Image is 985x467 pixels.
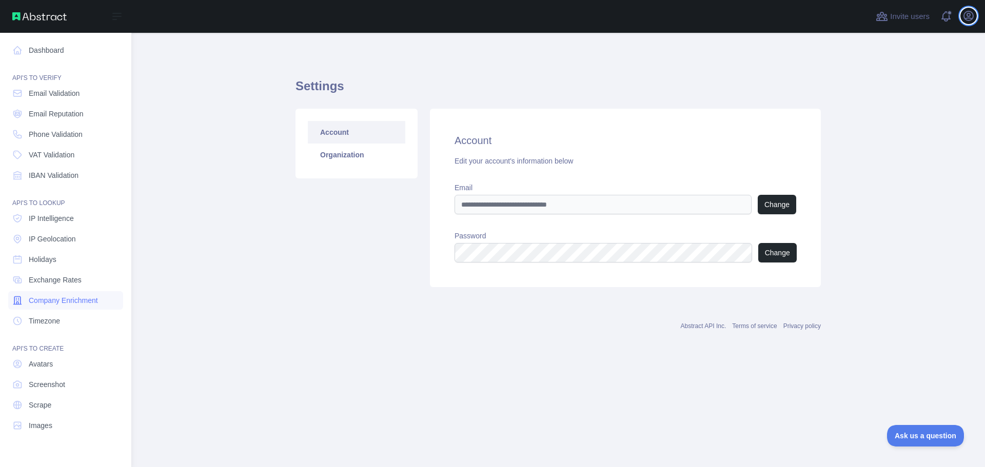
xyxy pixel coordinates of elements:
[8,105,123,123] a: Email Reputation
[295,78,821,103] h1: Settings
[29,213,74,224] span: IP Intelligence
[8,187,123,207] div: API'S TO LOOKUP
[8,416,123,435] a: Images
[681,322,726,330] a: Abstract API Inc.
[455,133,796,148] h2: Account
[29,295,98,306] span: Company Enrichment
[732,322,777,330] a: Terms of service
[29,316,60,326] span: Timezone
[308,144,405,166] a: Organization
[8,230,123,248] a: IP Geolocation
[8,125,123,144] a: Phone Validation
[455,231,796,241] label: Password
[29,109,84,119] span: Email Reputation
[29,150,74,160] span: VAT Validation
[29,420,52,431] span: Images
[8,291,123,310] a: Company Enrichment
[455,182,796,193] label: Email
[8,355,123,373] a: Avatars
[29,88,80,98] span: Email Validation
[8,332,123,353] div: API'S TO CREATE
[29,129,83,139] span: Phone Validation
[29,400,51,410] span: Scrape
[8,209,123,228] a: IP Intelligence
[758,195,796,214] button: Change
[8,84,123,103] a: Email Validation
[29,359,53,369] span: Avatars
[887,425,964,446] iframe: Toggle Customer Support
[8,312,123,330] a: Timezone
[12,12,67,21] img: Abstract API
[29,234,76,244] span: IP Geolocation
[29,254,56,265] span: Holidays
[758,243,797,262] button: Change
[8,41,123,59] a: Dashboard
[8,375,123,394] a: Screenshot
[455,156,796,166] div: Edit your account's information below
[8,250,123,269] a: Holidays
[783,322,821,330] a: Privacy policy
[29,379,65,390] span: Screenshot
[29,275,82,285] span: Exchange Rates
[874,8,932,25] button: Invite users
[8,396,123,414] a: Scrape
[29,170,78,180] span: IBAN Validation
[308,121,405,144] a: Account
[890,11,930,23] span: Invite users
[8,166,123,185] a: IBAN Validation
[8,146,123,164] a: VAT Validation
[8,62,123,82] div: API'S TO VERIFY
[8,271,123,289] a: Exchange Rates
